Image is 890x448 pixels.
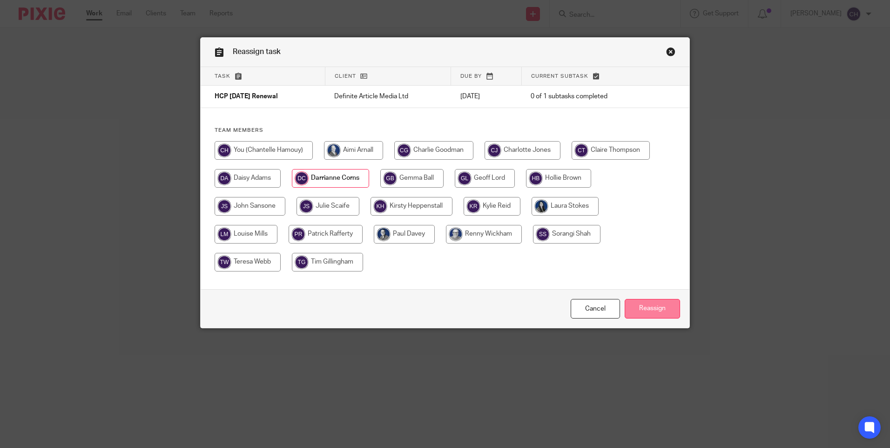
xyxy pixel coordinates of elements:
[571,299,620,319] a: Close this dialog window
[215,74,230,79] span: Task
[233,48,281,55] span: Reassign task
[666,47,675,60] a: Close this dialog window
[531,74,588,79] span: Current subtask
[335,74,356,79] span: Client
[215,94,278,100] span: HCP [DATE] Renewal
[460,74,482,79] span: Due by
[521,86,651,108] td: 0 of 1 subtasks completed
[334,92,442,101] p: Definite Article Media Ltd
[625,299,680,319] input: Reassign
[215,127,675,134] h4: Team members
[460,92,512,101] p: [DATE]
